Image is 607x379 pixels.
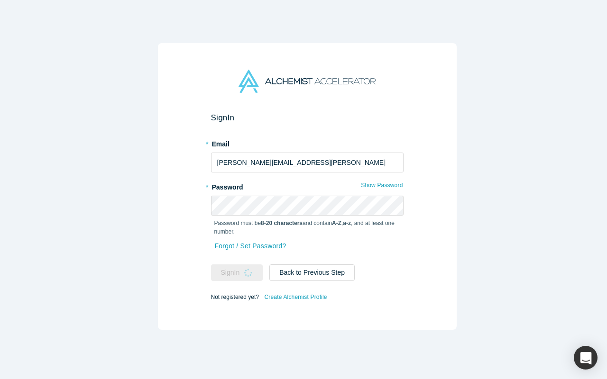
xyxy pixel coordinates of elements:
[211,113,404,123] h2: Sign In
[264,291,327,303] a: Create Alchemist Profile
[214,238,287,254] a: Forgot / Set Password?
[211,264,263,281] button: SignIn
[214,219,400,236] p: Password must be and contain , , and at least one number.
[343,220,351,226] strong: a-z
[211,294,259,300] span: Not registered yet?
[269,264,355,281] button: Back to Previous Step
[360,179,403,191] button: Show Password
[211,136,404,149] label: Email
[261,220,303,226] strong: 8-20 characters
[239,70,375,93] img: Alchemist Accelerator Logo
[332,220,341,226] strong: A-Z
[211,179,404,192] label: Password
